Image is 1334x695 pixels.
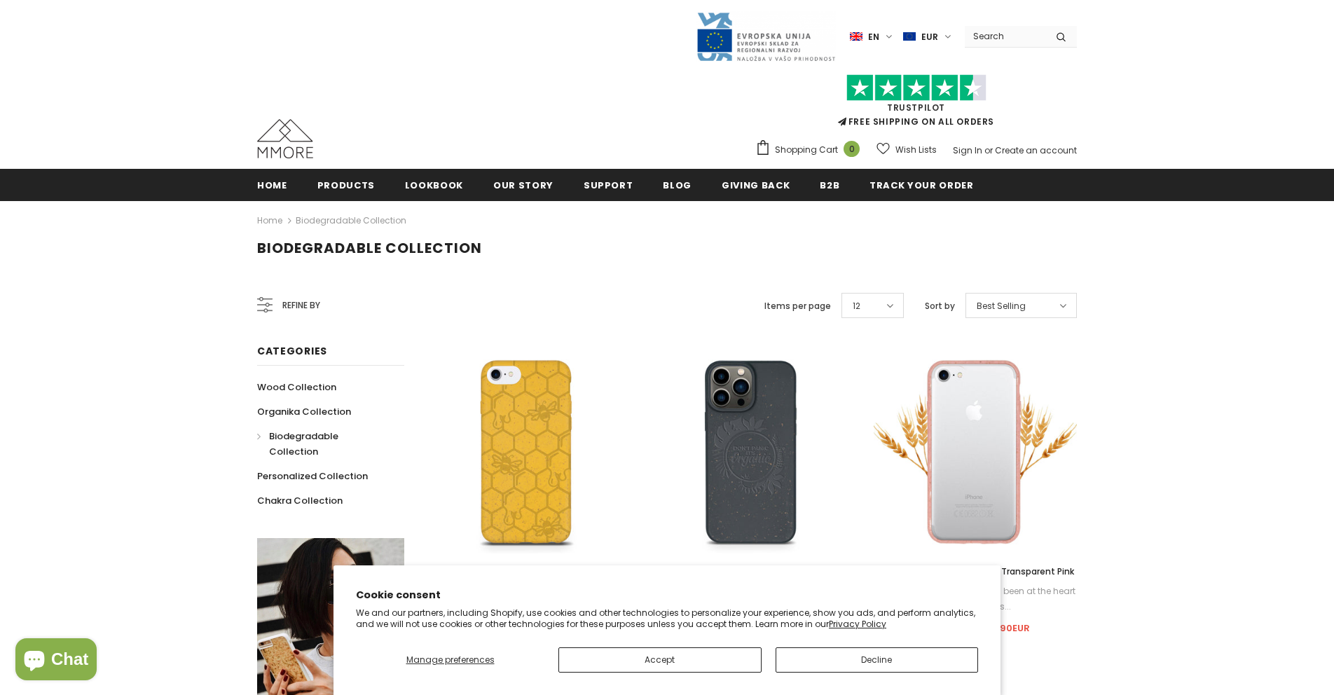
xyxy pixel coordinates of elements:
h2: Cookie consent [356,588,978,603]
span: Blog [663,179,692,192]
input: Search Site [965,26,1045,46]
a: Our Story [493,169,553,200]
a: Privacy Policy [829,618,886,630]
img: Trust Pilot Stars [846,74,986,102]
img: MMORE Cases [257,119,313,158]
a: Personalized Collection [257,464,368,488]
button: Manage preferences [356,647,544,673]
span: Wood Collection [257,380,336,394]
span: Lookbook [405,179,463,192]
a: Wood Collection [257,375,336,399]
img: Javni Razpis [696,11,836,62]
a: Home [257,212,282,229]
span: 0 [844,141,860,157]
a: Chakra Collection [257,488,343,513]
a: Dont Panic its Organic - Biodegradable phone case [649,564,853,579]
span: Organika Collection [257,405,351,418]
button: Decline [776,647,979,673]
span: Best Selling [977,299,1026,313]
span: support [584,179,633,192]
a: Create an account [995,144,1077,156]
span: Home [257,179,287,192]
inbox-online-store-chat: Shopify online store chat [11,638,101,684]
a: Shopping Cart 0 [755,139,867,160]
a: Trustpilot [887,102,945,113]
span: or [984,144,993,156]
span: Manage preferences [406,654,495,666]
span: Refine by [282,298,320,313]
a: B2B [820,169,839,200]
span: Giving back [722,179,790,192]
span: EUR [921,30,938,44]
a: Biodegradable Collection [296,214,406,226]
a: support [584,169,633,200]
span: en [868,30,879,44]
img: i-lang-1.png [850,31,862,43]
a: Javni Razpis [696,30,836,42]
span: Track your order [869,179,973,192]
span: Biodegradable Collection [269,429,338,458]
a: Sign In [953,144,982,156]
button: Accept [558,647,762,673]
span: Our Story [493,179,553,192]
span: 12 [853,299,860,313]
span: Chakra Collection [257,494,343,507]
a: Organika Collection [257,399,351,424]
span: Categories [257,344,327,358]
a: Honey Bee - Biodegradable phone case - Yellow, Orange and Black [425,564,628,579]
p: We and our partners, including Shopify, use cookies and other technologies to personalize your ex... [356,607,978,629]
a: Blog [663,169,692,200]
span: Biodegradable Collection [257,238,482,258]
span: Products [317,179,375,192]
span: €14.90EUR [979,621,1030,635]
span: B2B [820,179,839,192]
a: Track your order [869,169,973,200]
label: Items per page [764,299,831,313]
span: Wish Lists [895,143,937,157]
a: Lookbook [405,169,463,200]
a: Wish Lists [876,137,937,162]
span: Personalized Collection [257,469,368,483]
a: Biodegradable Collection [257,424,389,464]
a: Biodegradable phone case - Transparent Pink [874,564,1077,579]
span: Shopping Cart [775,143,838,157]
a: Giving back [722,169,790,200]
a: Products [317,169,375,200]
a: Home [257,169,287,200]
span: FREE SHIPPING ON ALL ORDERS [755,81,1077,128]
label: Sort by [925,299,955,313]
